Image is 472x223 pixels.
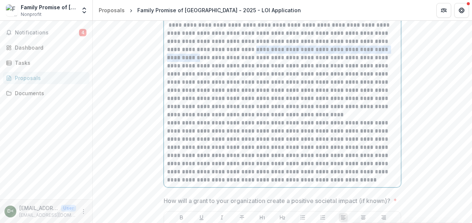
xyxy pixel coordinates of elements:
span: 4 [79,29,86,36]
div: Documents [15,89,83,97]
a: Documents [3,87,89,99]
button: Align Right [379,213,388,222]
p: User [61,205,76,212]
div: Dashboard [15,44,83,51]
button: Open entity switcher [79,3,89,18]
button: Ordered List [318,213,327,222]
div: Family Promise of [GEOGRAPHIC_DATA] - 2025 - LOI Application [137,6,301,14]
button: Heading 2 [278,213,287,222]
p: [EMAIL_ADDRESS][DOMAIN_NAME] [19,212,76,219]
button: Notifications4 [3,27,89,39]
button: Align Left [339,213,348,222]
a: Dashboard [3,41,89,54]
div: Tasks [15,59,83,67]
button: Partners [436,3,451,18]
span: Notifications [15,30,79,36]
span: Nonprofit [21,11,42,18]
button: Align Center [359,213,368,222]
button: Bullet List [298,213,307,222]
div: Family Promise of [GEOGRAPHIC_DATA] [21,3,76,11]
nav: breadcrumb [96,5,304,16]
p: How will a grant to your organization create a positive societal impact (if known)? [164,196,390,205]
button: Bold [177,213,186,222]
button: Heading 1 [258,213,267,222]
img: Family Promise of Lehigh Valley [6,4,18,16]
button: Italicize [217,213,226,222]
button: Underline [197,213,206,222]
p: [EMAIL_ADDRESS][DOMAIN_NAME] <[EMAIL_ADDRESS][DOMAIN_NAME]> <[EMAIL_ADDRESS][DOMAIN_NAME]> <[EMAI... [19,204,58,212]
a: Proposals [3,72,89,84]
button: More [79,207,88,216]
div: Proposals [99,6,125,14]
a: Tasks [3,57,89,69]
div: devdirector@fplehighvalley.org <devdirector@fplehighvalley.org> <devdirector@fplehighvalley.org> ... [7,209,14,214]
button: Strike [237,213,246,222]
div: Proposals [15,74,83,82]
button: Get Help [454,3,469,18]
a: Proposals [96,5,128,16]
